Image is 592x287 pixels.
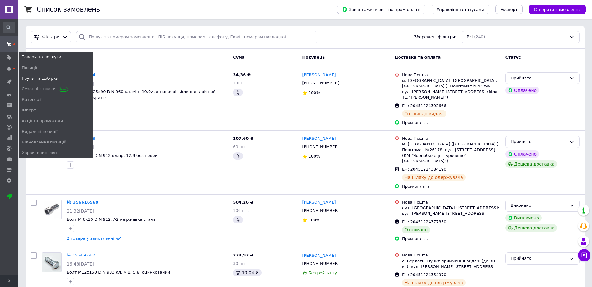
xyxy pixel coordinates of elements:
a: Відновлення позицій [19,137,93,148]
span: 207,60 ₴ [233,136,253,141]
div: Оплачено [505,150,539,158]
div: На шляху до одержувача [402,174,466,181]
div: [PHONE_NUMBER] [301,79,341,87]
div: Виконано [511,202,567,209]
div: Пром-оплата [402,184,500,189]
span: 229,92 ₴ [233,253,253,257]
span: Завантажити звіт по пром-оплаті [342,7,420,12]
input: Пошук за номером замовлення, ПІБ покупця, номером телефону, Email, номером накладної [76,31,317,43]
a: Болт М 6х25 DIN 912 кл.пр. 12.9 без покриття [67,153,165,158]
span: 504,26 ₴ [233,200,253,205]
span: Категорії [22,97,41,102]
img: Фото товару [42,200,61,219]
span: Статус [505,55,521,59]
div: с. Берлоги, Пункт приймання-видачі (до 30 кг): вул. [PERSON_NAME][STREET_ADDRESS] [402,258,500,270]
span: 16:48[DATE] [67,261,94,266]
a: № 356466682 [67,253,95,257]
div: м. [GEOGRAPHIC_DATA] ([GEOGRAPHIC_DATA], [GEOGRAPHIC_DATA].), Поштомат №43799: вул. [PERSON_NAME]... [402,78,500,101]
div: смт. [GEOGRAPHIC_DATA] ([STREET_ADDRESS]: вул. [PERSON_NAME][STREET_ADDRESS] [402,205,500,216]
div: [PHONE_NUMBER] [301,207,341,215]
a: Створити замовлення [523,7,586,12]
span: Збережені фільтри: [414,34,457,40]
div: Отримано [402,226,430,233]
div: Нова Пошта [402,200,500,205]
span: Групи та добірки [22,76,59,81]
span: 34,36 ₴ [233,73,251,77]
span: Без рейтингу [309,271,337,275]
span: Позиції [22,65,37,71]
a: [PERSON_NAME] [302,136,336,142]
a: [PERSON_NAME] [302,72,336,78]
div: [PHONE_NUMBER] [301,143,341,151]
div: Виплачено [505,214,542,222]
span: Відновлення позицій [22,139,67,145]
span: Сезонні знижки [22,86,66,92]
span: ЕН: 20451224354970 [402,272,446,277]
span: (240) [474,35,485,39]
a: Фото товару [42,200,62,219]
div: [PHONE_NUMBER] [301,260,341,268]
span: Всі [467,34,473,40]
div: 10.04 ₴ [233,269,261,276]
span: Доставка та оплата [395,55,441,59]
a: Акції та промокоди [19,116,93,126]
div: Готово до видачі [402,110,446,117]
a: Імпорт [19,105,93,115]
span: 1 шт. [233,81,244,85]
a: Болт М10х1.25х90 DIN 960 кл. міц. 10,9,часткове різьблення, дрібний крок, без покриття [67,89,215,100]
a: Сезонні знижки [19,84,93,94]
div: Дешева доставка [505,224,557,232]
button: Експорт [495,5,523,14]
span: ЕН: 20451224384190 [402,167,446,172]
span: 21:32[DATE] [67,209,94,214]
div: Оплачено [505,87,539,94]
img: Фото товару [42,253,61,272]
div: Прийнято [511,255,567,262]
div: Нова Пошта [402,252,500,258]
div: Прийнято [511,75,567,82]
span: 100% [309,90,320,95]
div: Прийнято [511,139,567,145]
button: Створити замовлення [529,5,586,14]
div: На шляху до одержувача [402,279,466,286]
a: Характеристики [19,148,93,158]
h1: Список замовлень [37,6,100,13]
a: № 356616968 [67,200,98,205]
span: 100% [309,154,320,158]
span: Фільтри [42,34,59,40]
span: Створити замовлення [534,7,581,12]
span: Характеристики [22,150,57,156]
span: 60 шт. [233,144,247,149]
a: Фото товару [42,252,62,272]
span: Управління статусами [437,7,484,12]
a: [PERSON_NAME] [302,253,336,259]
a: Групи та добірки [19,73,93,84]
div: Дешева доставка [505,160,557,168]
button: Чат з покупцем [578,249,590,261]
span: ЕН: 20451224377830 [402,219,446,224]
span: Видалені позиції [22,129,58,134]
span: Покупець [302,55,325,59]
a: Болт М12х150 DIN 933 кл. міц. 5,8, оцинкований [67,270,170,275]
a: Видалені позиції [19,126,93,137]
div: Нова Пошта [402,136,500,141]
span: 100% [309,218,320,222]
div: м. [GEOGRAPHIC_DATA] ([GEOGRAPHIC_DATA].), Поштомат №26178: вул. [STREET_ADDRESS] (КМ "Чорнобилец... [402,141,500,164]
a: [PERSON_NAME] [302,200,336,205]
div: Пром-оплата [402,236,500,242]
button: Управління статусами [432,5,489,14]
span: Експорт [500,7,518,12]
div: Нова Пошта [402,72,500,78]
span: 106 шт. [233,208,249,213]
a: 2 товара у замовленні [67,236,122,241]
a: Болт М 6х16 DIN 912; А2 неіржавка сталь [67,217,156,222]
span: 30 шт. [233,261,247,266]
div: Пром-оплата [402,120,500,125]
a: Позиції [19,63,93,73]
span: Товари та послуги [22,54,61,60]
span: ЕН: 20451224392666 [402,103,446,108]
